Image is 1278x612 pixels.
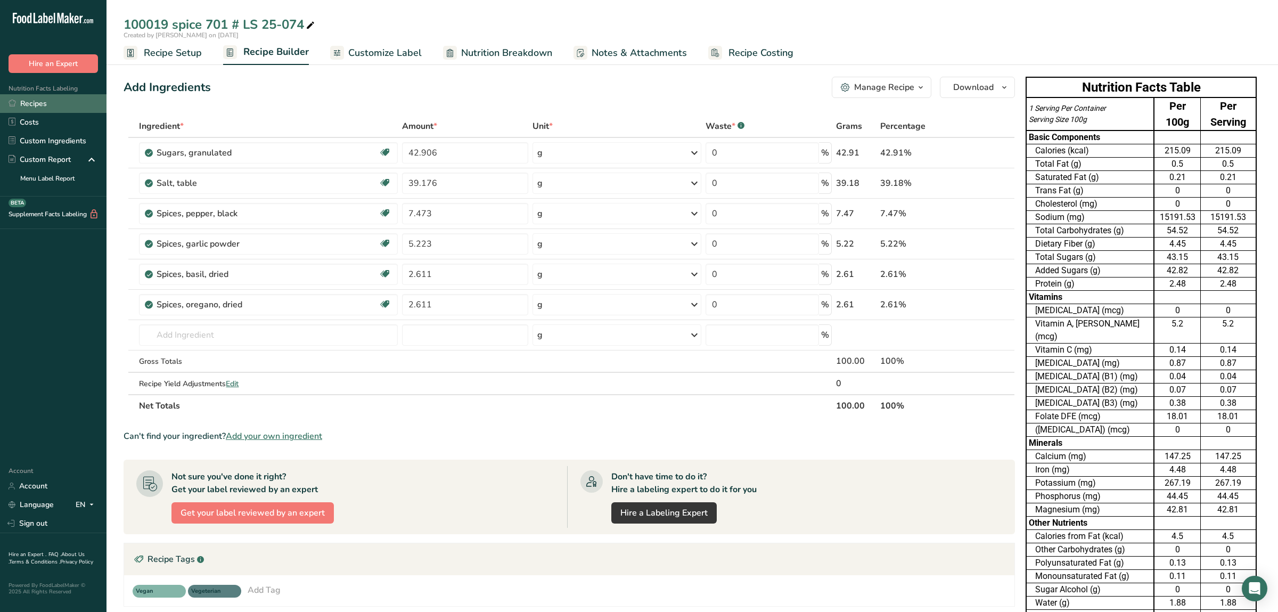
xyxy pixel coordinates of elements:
a: Terms & Conditions . [9,558,60,566]
div: 0 [1203,583,1254,596]
a: FAQ . [48,551,61,558]
div: 0 [1157,198,1198,210]
div: 15191.53 [1157,211,1198,224]
div: 0 [1157,583,1198,596]
div: 2.61% [880,298,964,311]
div: Spices, oregano, dried [157,298,290,311]
td: Dietary Fiber (g) [1026,238,1154,251]
span: Customize Label [348,46,422,60]
span: Percentage [880,120,925,133]
div: 0.13 [1203,557,1254,569]
div: 147.25 [1157,450,1198,463]
a: Privacy Policy [60,558,93,566]
input: Add Ingredient [139,324,397,346]
div: Add Tag [248,584,281,597]
div: 5.22% [880,238,964,250]
td: Per 100g [1154,97,1200,130]
div: Don't have time to do it? Hire a labeling expert to do it for you [611,470,757,496]
td: Cholesterol (mg) [1026,198,1154,211]
td: Added Sugars (g) [1026,264,1154,278]
div: Salt, table [157,177,290,190]
td: [MEDICAL_DATA] (B2) (mg) [1026,383,1154,397]
div: Not sure you've done it right? Get your label reviewed by an expert [171,470,318,496]
button: Manage Recipe [832,77,931,98]
span: Get your label reviewed by an expert [181,507,325,519]
div: 0.21 [1157,171,1198,184]
div: 42.91 [836,146,876,159]
div: 0 [1157,184,1198,197]
td: Other Carbohydrates (g) [1026,543,1154,557]
div: 4.48 [1203,463,1254,476]
div: 215.09 [1157,144,1198,157]
div: 0.07 [1157,383,1198,396]
div: 44.45 [1157,490,1198,503]
div: 0 [1157,543,1198,556]
a: Customize Label [330,41,422,65]
div: 0 [1157,304,1198,317]
div: 0 [1157,423,1198,436]
div: 0.04 [1203,370,1254,383]
div: 215.09 [1203,144,1254,157]
td: Other Nutrients [1026,517,1154,530]
span: Vegan [136,587,173,596]
div: Open Intercom Messenger [1242,576,1267,601]
div: 2.48 [1203,278,1254,290]
div: Spices, basil, dried [157,268,290,281]
span: Recipe Builder [243,45,309,59]
a: Language [9,495,54,514]
div: 54.52 [1157,224,1198,237]
div: 44.45 [1203,490,1254,503]
td: Potassium (mg) [1026,477,1154,490]
td: Vitamins [1026,291,1154,304]
button: Hire an Expert [9,54,98,73]
span: Ingredient [139,120,184,133]
td: Sugar Alcohol (g) [1026,583,1154,597]
td: Trans Fat (g) [1026,184,1154,198]
span: Serving Size [1029,115,1068,124]
span: Notes & Attachments [592,46,687,60]
div: 42.81 [1157,503,1198,516]
div: 2.61 [836,268,876,281]
td: Folate DFE (mcg) [1026,410,1154,423]
div: 0 [1203,198,1254,210]
span: Recipe Costing [728,46,793,60]
div: 18.01 [1157,410,1198,423]
div: 2.48 [1157,278,1198,290]
td: Minerals [1026,437,1154,450]
div: 42.82 [1157,264,1198,277]
div: 267.19 [1157,477,1198,489]
div: 100% [880,355,964,368]
td: Per Serving [1200,97,1256,130]
td: [MEDICAL_DATA] (B1) (mg) [1026,370,1154,383]
div: g [537,238,543,250]
th: Nutrition Facts Table [1026,77,1256,97]
div: BETA [9,199,26,207]
td: Basic Components [1026,130,1154,144]
td: Sodium (mg) [1026,211,1154,224]
span: Recipe Setup [144,46,202,60]
div: Spices, pepper, black [157,207,290,220]
div: 1.88 [1203,597,1254,609]
a: Recipe Builder [223,40,309,66]
div: 4.45 [1157,238,1198,250]
div: Manage Recipe [854,81,914,94]
div: 54.52 [1203,224,1254,237]
div: 0.5 [1157,158,1198,170]
div: 0 [1203,423,1254,436]
button: Download [940,77,1015,98]
td: Water (g) [1026,597,1154,610]
td: Saturated Fat (g) [1026,171,1154,184]
td: Calories (kcal) [1026,144,1154,158]
div: 0.87 [1203,357,1254,370]
div: 0.11 [1157,570,1198,583]
div: 18.01 [1203,410,1254,423]
div: 5.22 [836,238,876,250]
div: Recipe Yield Adjustments [139,378,397,389]
div: 0.11 [1203,570,1254,583]
div: 0.38 [1157,397,1198,410]
div: 5.2 [1157,317,1198,330]
td: Total Carbohydrates (g) [1026,224,1154,238]
a: Notes & Attachments [574,41,687,65]
td: Iron (mg) [1026,463,1154,477]
span: Unit [532,120,553,133]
